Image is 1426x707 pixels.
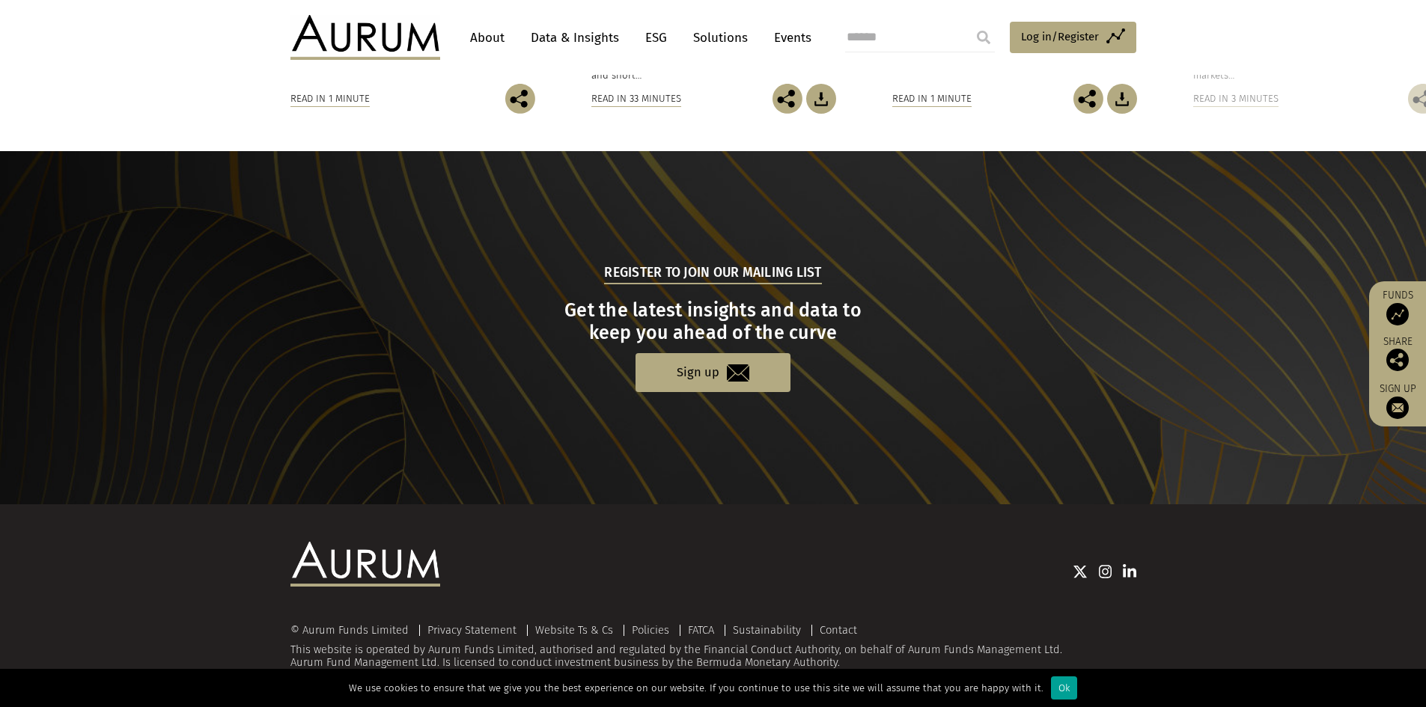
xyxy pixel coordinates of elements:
img: Share this post [1073,84,1103,114]
a: Events [767,24,811,52]
a: Policies [632,623,669,637]
h5: Register to join our mailing list [604,263,821,284]
a: Sign up [1377,382,1419,419]
div: Read in 33 minutes [591,91,681,107]
img: Share this post [1386,349,1409,371]
div: Ok [1051,676,1077,700]
a: Privacy Statement [427,623,517,637]
img: Aurum Logo [290,542,440,587]
img: Download Article [1107,84,1137,114]
a: Sustainability [733,623,801,637]
img: Twitter icon [1073,564,1088,579]
a: Solutions [686,24,755,52]
a: Contact [820,623,857,637]
div: Read in 3 minutes [1193,91,1279,107]
div: Read in 1 minute [290,91,370,107]
div: Share [1377,337,1419,371]
a: FATCA [688,623,714,637]
img: Share this post [773,84,802,114]
img: Download Article [806,84,836,114]
a: About [463,24,512,52]
div: This website is operated by Aurum Funds Limited, authorised and regulated by the Financial Conduc... [290,624,1136,670]
a: Log in/Register [1010,22,1136,53]
div: © Aurum Funds Limited [290,625,416,636]
div: Read in 1 minute [892,91,972,107]
img: Linkedin icon [1123,564,1136,579]
a: Sign up [636,353,790,391]
a: Website Ts & Cs [535,623,613,637]
img: Access Funds [1386,303,1409,325]
h3: Get the latest insights and data to keep you ahead of the curve [292,299,1134,344]
img: Instagram icon [1099,564,1112,579]
a: ESG [638,24,674,52]
a: Funds [1377,289,1419,325]
img: Sign up to our newsletter [1386,397,1409,419]
img: Share this post [505,84,535,114]
img: Aurum [290,15,440,60]
a: Data & Insights [523,24,627,52]
input: Submit [969,22,999,52]
span: Log in/Register [1021,28,1099,46]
